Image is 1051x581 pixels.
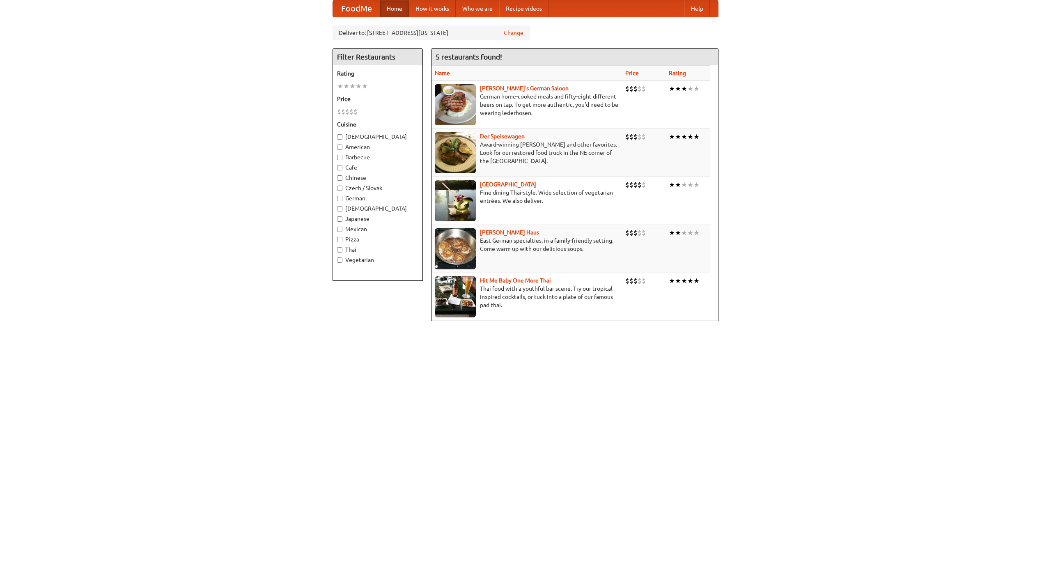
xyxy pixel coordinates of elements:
a: [GEOGRAPHIC_DATA] [480,181,536,188]
li: ★ [675,276,681,285]
a: Der Speisewagen [480,133,525,140]
li: ★ [687,228,693,237]
label: American [337,143,418,151]
li: ★ [687,132,693,141]
a: Who we are [456,0,499,17]
h4: Filter Restaurants [333,49,422,65]
input: Mexican [337,227,342,232]
a: FoodMe [333,0,380,17]
li: ★ [349,82,356,91]
a: Rating [669,70,686,76]
label: Barbecue [337,153,418,161]
img: kohlhaus.jpg [435,228,476,269]
li: ★ [343,82,349,91]
a: Help [684,0,710,17]
p: Fine dining Thai-style. Wide selection of vegetarian entrées. We also deliver. [435,188,619,205]
li: ★ [681,84,687,93]
li: $ [638,228,642,237]
li: ★ [675,84,681,93]
li: $ [638,84,642,93]
input: Chinese [337,175,342,181]
li: ★ [675,132,681,141]
li: $ [629,84,633,93]
li: ★ [669,180,675,189]
li: $ [633,276,638,285]
label: Japanese [337,215,418,223]
li: ★ [362,82,368,91]
li: ★ [337,82,343,91]
li: $ [625,84,629,93]
li: $ [633,132,638,141]
li: $ [642,276,646,285]
li: ★ [681,132,687,141]
li: $ [638,276,642,285]
a: [PERSON_NAME]'s German Saloon [480,85,569,92]
li: ★ [687,180,693,189]
a: Price [625,70,639,76]
li: $ [337,107,341,116]
li: ★ [669,132,675,141]
li: ★ [356,82,362,91]
li: $ [353,107,358,116]
li: $ [629,132,633,141]
img: babythai.jpg [435,276,476,317]
li: $ [625,228,629,237]
input: [DEMOGRAPHIC_DATA] [337,206,342,211]
li: ★ [669,276,675,285]
li: ★ [693,84,700,93]
label: Vegetarian [337,256,418,264]
label: [DEMOGRAPHIC_DATA] [337,133,418,141]
h5: Rating [337,69,418,78]
li: $ [633,84,638,93]
a: Change [504,29,523,37]
input: Japanese [337,216,342,222]
li: ★ [687,276,693,285]
li: ★ [669,228,675,237]
label: Chinese [337,174,418,182]
img: speisewagen.jpg [435,132,476,173]
li: $ [349,107,353,116]
label: Cafe [337,163,418,172]
li: $ [341,107,345,116]
li: ★ [693,228,700,237]
input: Barbecue [337,155,342,160]
label: Czech / Slovak [337,184,418,192]
ng-pluralize: 5 restaurants found! [436,53,502,61]
li: $ [625,276,629,285]
label: German [337,194,418,202]
li: $ [345,107,349,116]
p: Award-winning [PERSON_NAME] and other favorites. Look for our restored food truck in the NE corne... [435,140,619,165]
img: satay.jpg [435,180,476,221]
li: ★ [681,228,687,237]
div: Deliver to: [STREET_ADDRESS][US_STATE] [333,25,530,40]
li: ★ [687,84,693,93]
input: Czech / Slovak [337,186,342,191]
input: Pizza [337,237,342,242]
li: $ [629,228,633,237]
input: Cafe [337,165,342,170]
li: ★ [675,180,681,189]
li: ★ [675,228,681,237]
input: [DEMOGRAPHIC_DATA] [337,134,342,140]
b: [PERSON_NAME] Haus [480,229,539,236]
p: German home-cooked meals and fifty-eight different beers on tap. To get more authentic, you'd nee... [435,92,619,117]
li: $ [625,180,629,189]
li: ★ [681,180,687,189]
a: Name [435,70,450,76]
a: Recipe videos [499,0,548,17]
p: East German specialties, in a family-friendly setting. Come warm up with our delicious soups. [435,237,619,253]
input: Vegetarian [337,257,342,263]
li: ★ [669,84,675,93]
p: Thai food with a youthful bar scene. Try our tropical inspired cocktails, or tuck into a plate of... [435,285,619,309]
li: ★ [693,132,700,141]
li: $ [629,180,633,189]
input: American [337,145,342,150]
label: Thai [337,246,418,254]
input: German [337,196,342,201]
label: Pizza [337,235,418,243]
a: Hit Me Baby One More Thai [480,277,551,284]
